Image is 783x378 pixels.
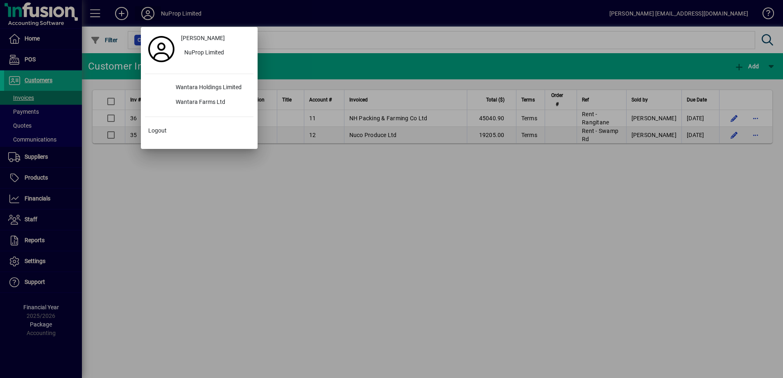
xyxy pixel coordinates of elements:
[178,46,253,61] button: NuProp Limited
[145,124,253,138] button: Logout
[169,81,253,95] div: Wantara Holdings Limited
[145,95,253,110] button: Wantara Farms Ltd
[148,126,167,135] span: Logout
[178,31,253,46] a: [PERSON_NAME]
[145,81,253,95] button: Wantara Holdings Limited
[169,95,253,110] div: Wantara Farms Ltd
[181,34,225,43] span: [PERSON_NAME]
[145,42,178,56] a: Profile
